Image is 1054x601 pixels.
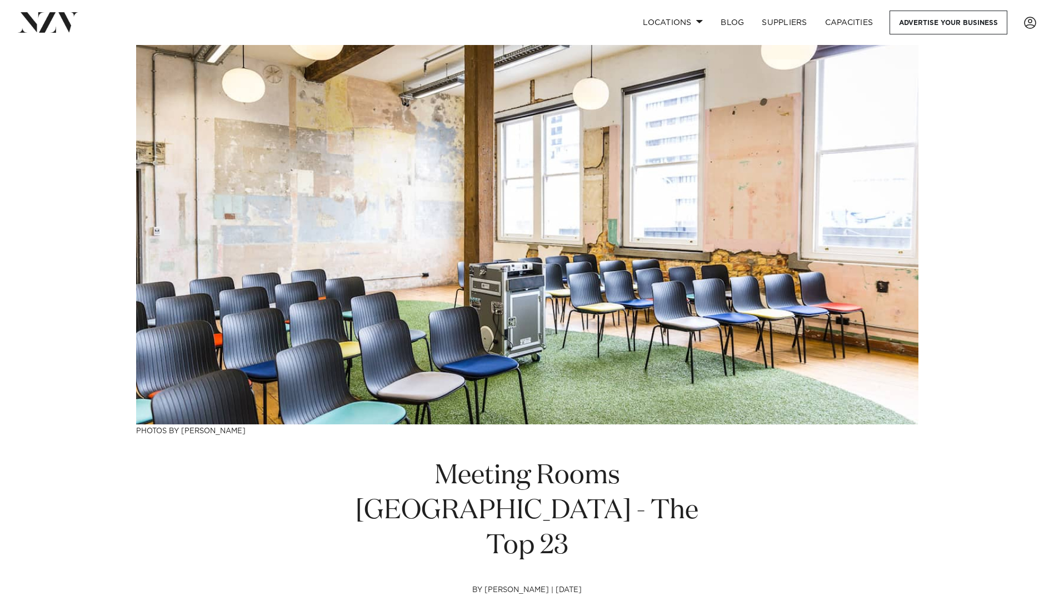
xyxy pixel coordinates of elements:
a: Capacities [816,11,882,34]
a: Advertise your business [890,11,1007,34]
h3: Photos by [PERSON_NAME] [136,424,918,436]
a: SUPPLIERS [753,11,816,34]
img: nzv-logo.png [18,12,78,32]
a: BLOG [712,11,753,34]
h1: Meeting Rooms [GEOGRAPHIC_DATA] - The Top 23 [337,459,717,564]
img: Meeting Rooms Auckland - The Top 23 [136,45,918,424]
a: Locations [634,11,712,34]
